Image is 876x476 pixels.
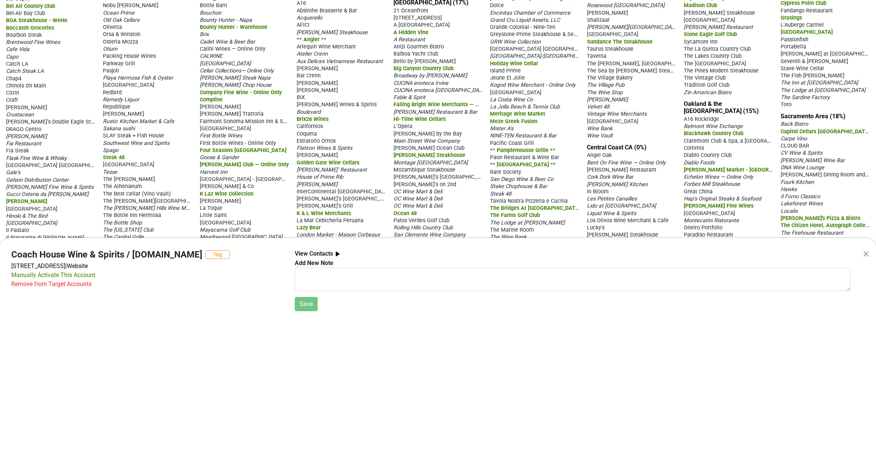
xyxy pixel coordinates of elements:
[205,250,230,259] button: Tag
[863,245,869,263] div: ×
[11,280,92,289] div: Remove from Target Accounts
[11,249,202,260] h4: Coach House Wine & Spirits / [DOMAIN_NAME]
[295,250,333,257] b: View Contacts
[333,249,342,259] img: arrow_right.svg
[295,259,333,267] b: Add New Note
[67,262,88,270] a: Website
[11,262,65,270] a: [STREET_ADDRESS]
[11,271,95,280] div: Manually Activate This Account
[295,297,318,311] button: Save
[65,262,67,270] span: |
